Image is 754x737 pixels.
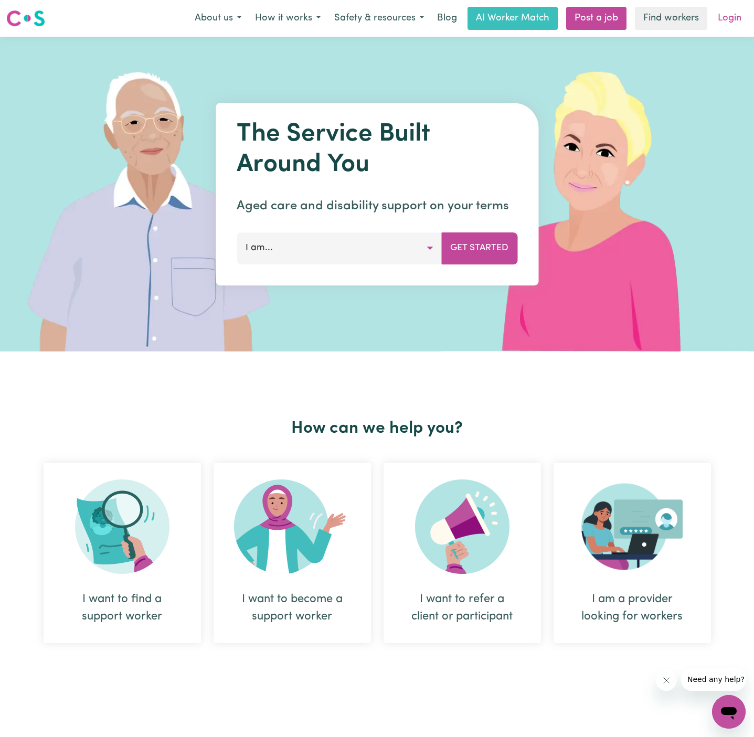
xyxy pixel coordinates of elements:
[188,7,248,29] button: About us
[237,197,517,216] p: Aged care and disability support on your terms
[237,120,517,180] h1: The Service Built Around You
[234,479,351,574] img: Become Worker
[656,670,677,691] iframe: Close message
[248,7,327,29] button: How it works
[566,7,626,30] a: Post a job
[409,591,516,625] div: I want to refer a client or participant
[635,7,707,30] a: Find workers
[712,695,746,729] iframe: Button to launch messaging window
[581,479,683,574] img: Provider
[237,232,442,264] button: I am...
[579,591,686,625] div: I am a provider looking for workers
[554,463,711,643] div: I am a provider looking for workers
[384,463,541,643] div: I want to refer a client or participant
[711,7,748,30] a: Login
[37,419,717,439] h2: How can we help you?
[431,7,463,30] a: Blog
[327,7,431,29] button: Safety & resources
[44,463,201,643] div: I want to find a support worker
[441,232,517,264] button: Get Started
[415,479,509,574] img: Refer
[468,7,558,30] a: AI Worker Match
[681,668,746,691] iframe: Message from company
[6,9,45,28] img: Careseekers logo
[69,591,176,625] div: I want to find a support worker
[6,6,45,30] a: Careseekers logo
[239,591,346,625] div: I want to become a support worker
[75,479,169,574] img: Search
[214,463,371,643] div: I want to become a support worker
